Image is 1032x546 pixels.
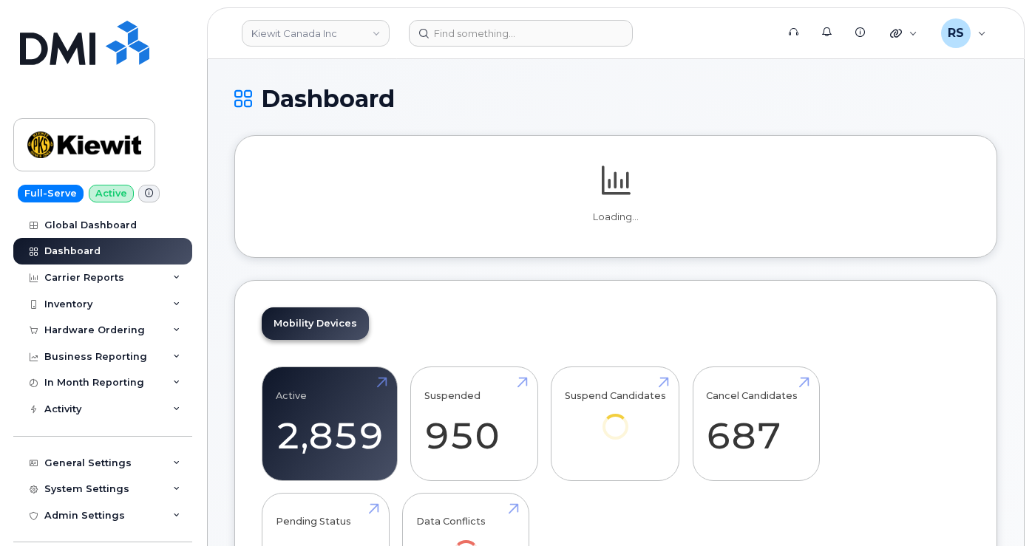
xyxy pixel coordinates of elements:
a: Cancel Candidates 687 [706,375,806,473]
h1: Dashboard [234,86,997,112]
a: Suspend Candidates [565,375,666,460]
a: Active 2,859 [276,375,384,473]
a: Mobility Devices [262,307,369,340]
a: Suspended 950 [424,375,524,473]
p: Loading... [262,211,970,224]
